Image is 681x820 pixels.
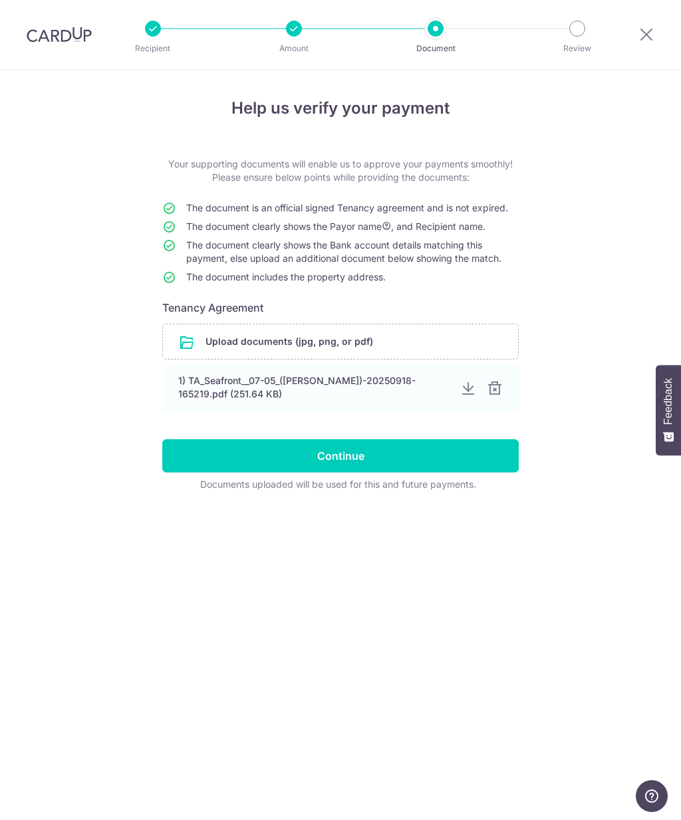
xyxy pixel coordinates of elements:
div: Documents uploaded will be used for this and future payments. [162,478,513,491]
input: Continue [162,439,519,472]
p: Recipient [104,42,202,55]
span: The document clearly shows the Payor name , and Recipient name. [186,221,485,232]
p: Review [528,42,626,55]
p: Your supporting documents will enable us to approve your payments smoothly! Please ensure below p... [162,157,519,184]
img: CardUp [27,27,92,43]
button: Feedback - Show survey [656,365,681,455]
span: The document is an official signed Tenancy agreement and is not expired. [186,202,508,213]
h4: Help us verify your payment [162,96,519,120]
iframe: Opens a widget where you can find more information [636,780,668,813]
h6: Tenancy Agreement [162,300,519,316]
p: Amount [245,42,343,55]
p: Document [386,42,485,55]
span: The document includes the property address. [186,271,386,282]
div: Upload documents (jpg, png, or pdf) [162,324,519,359]
span: Feedback [662,378,674,425]
span: The document clearly shows the Bank account details matching this payment, else upload an additio... [186,239,501,264]
div: 1) TA_Seafront__07-05_([PERSON_NAME])-20250918-165219.pdf (251.64 KB) [178,374,450,401]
